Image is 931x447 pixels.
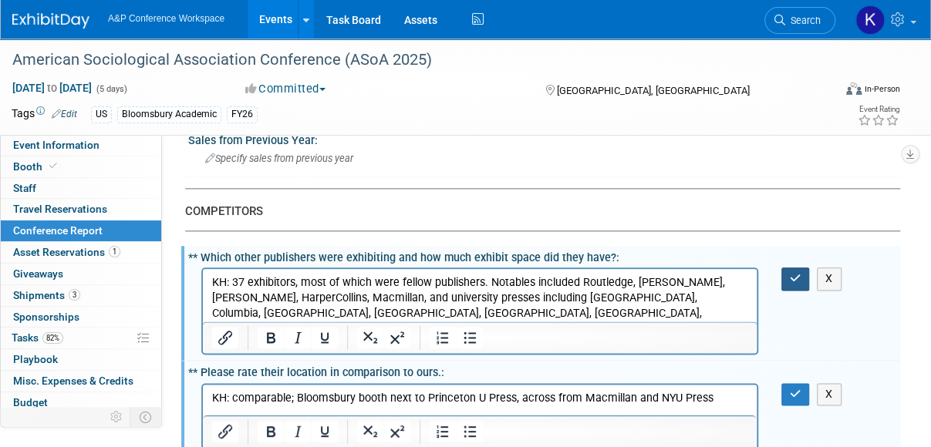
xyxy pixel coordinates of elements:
[212,327,238,348] button: Insert/edit link
[7,46,825,74] div: American Sociological Association Conference (ASoA 2025)
[430,327,456,348] button: Numbered list
[817,267,842,290] button: X
[205,153,353,164] span: Specify sales from previous year
[13,160,60,173] span: Booth
[457,421,483,442] button: Bullet list
[817,383,842,405] button: X
[1,307,161,328] a: Sponsorships
[49,162,57,170] i: Booth reservation complete
[52,109,77,119] a: Edit
[203,269,757,321] iframe: Rich Text Area
[12,106,77,123] td: Tags
[13,267,63,280] span: Giveaways
[557,85,750,96] span: [GEOGRAPHIC_DATA], [GEOGRAPHIC_DATA]
[13,353,58,365] span: Playbook
[1,220,161,241] a: Conference Report
[130,407,162,427] td: Toggle Event Tabs
[1,328,161,348] a: Tasks82%
[227,106,258,123] div: FY26
[1,392,161,413] a: Budget
[188,361,900,380] div: ** Please rate their location in comparison to ours.:
[13,375,133,387] span: Misc. Expenses & Credits
[357,421,383,442] button: Subscript
[384,327,410,348] button: Superscript
[8,6,546,22] body: Rich Text Area. Press ALT-0 for help.
[1,285,161,306] a: Shipments3
[45,82,59,94] span: to
[13,182,36,194] span: Staff
[109,246,120,257] span: 1
[13,396,48,408] span: Budget
[357,327,383,348] button: Subscript
[91,106,112,123] div: US
[9,6,545,83] p: KH: 37 exhibitors, most of which were fellow publishers. Notables included Routledge, [PERSON_NAM...
[771,80,900,103] div: Event Format
[42,332,63,344] span: 82%
[9,6,545,22] p: KH: yes
[864,83,900,95] div: In-Person
[1,199,161,220] a: Travel Reservations
[312,327,338,348] button: Underline
[285,421,311,442] button: Italic
[258,327,284,348] button: Bold
[108,13,224,24] span: A&P Conference Workspace
[384,421,410,442] button: Superscript
[12,331,63,344] span: Tasks
[457,327,483,348] button: Bullet list
[1,264,161,284] a: Giveaways
[13,311,79,323] span: Sponsorships
[69,289,80,301] span: 3
[188,246,900,265] div: ** Which other publishers were exhibiting and how much exhibit space did they have?:
[1,178,161,199] a: Staff
[12,13,89,29] img: ExhibitDay
[846,82,862,95] img: Format-Inperson.png
[8,6,546,83] body: Rich Text Area. Press ALT-0 for help.
[13,224,103,237] span: Conference Report
[430,421,456,442] button: Numbered list
[13,246,120,258] span: Asset Reservations
[13,203,107,215] span: Travel Reservations
[855,5,885,35] img: Kevin Hillstrom
[240,81,332,97] button: Committed
[13,289,80,301] span: Shipments
[785,15,821,26] span: Search
[258,421,284,442] button: Bold
[103,407,130,427] td: Personalize Event Tab Strip
[1,349,161,370] a: Playbook
[285,327,311,348] button: Italic
[95,84,127,94] span: (5 days)
[185,203,889,220] div: COMPETITORS
[13,139,100,151] span: Event Information
[312,421,338,442] button: Underline
[1,156,161,177] a: Booth
[1,371,161,392] a: Misc. Expenses & Credits
[212,421,238,442] button: Insert/edit link
[117,106,221,123] div: Bloomsbury Academic
[1,242,161,263] a: Asset Reservations1
[764,7,835,34] a: Search
[1,135,161,156] a: Event Information
[12,81,93,95] span: [DATE] [DATE]
[188,129,900,148] div: Sales from Previous Year:
[858,106,899,113] div: Event Rating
